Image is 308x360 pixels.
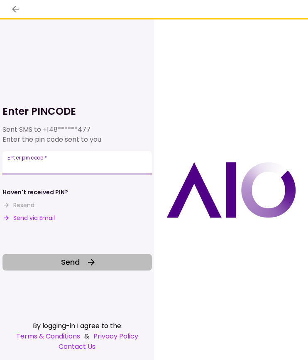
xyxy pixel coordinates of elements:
[93,331,138,341] a: Privacy Policy
[2,201,34,210] button: Resend
[2,214,55,222] button: Send via Email
[2,105,152,118] h1: Enter PINCODE
[2,188,68,197] div: Haven't received PIN?
[166,162,296,218] img: AIO logo
[16,331,80,341] a: Terms & Conditions
[8,2,22,16] button: back
[61,256,80,268] span: Send
[2,254,152,271] button: Send
[2,321,152,331] div: By logging-in I agree to the
[2,331,152,341] div: &
[2,341,152,352] a: Contact Us
[2,125,152,145] div: Sent SMS to Enter the pin code sent to you
[7,154,47,161] label: Enter pin code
